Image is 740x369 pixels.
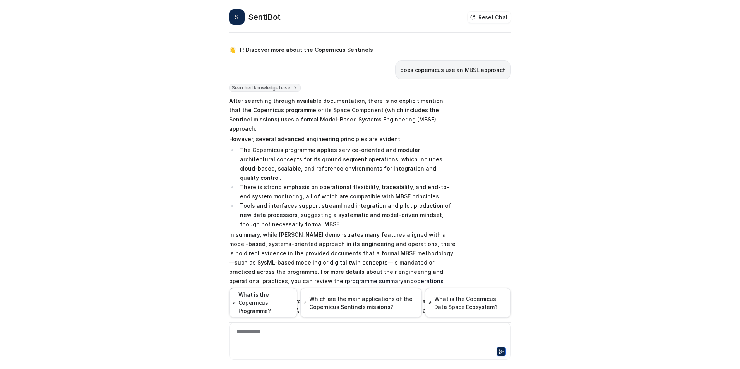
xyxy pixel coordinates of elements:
[468,12,511,23] button: Reset Chat
[229,96,456,133] p: After searching through available documentation, there is no explicit mention that the Copernicus...
[229,45,373,55] p: 👋 Hi! Discover more about the Copernicus Sentinels
[229,84,301,92] span: Searched knowledge base
[229,230,456,295] p: In summary, while [PERSON_NAME] demonstrates many features aligned with a model-based, systems-or...
[248,12,281,22] h2: SentiBot
[229,9,245,25] span: S
[238,183,456,201] li: There is strong emphasis on operational flexibility, traceability, and end-to-end system monitori...
[300,288,422,318] button: Which are the main applications of the Copernicus Sentinels missions?
[238,145,456,183] li: The Copernicus programme applies service-oriented and modular architectural concepts for its grou...
[238,201,456,229] li: Tools and interfaces support streamlined integration and pilot production of new data processors,...
[347,278,403,284] a: programme summary
[425,288,511,318] button: What is the Copernicus Data Space Ecosystem?
[229,135,456,144] p: However, several advanced engineering principles are evident:
[229,288,297,318] button: What is the Copernicus Programme?
[400,65,506,75] p: does copernicus use an MBSE approach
